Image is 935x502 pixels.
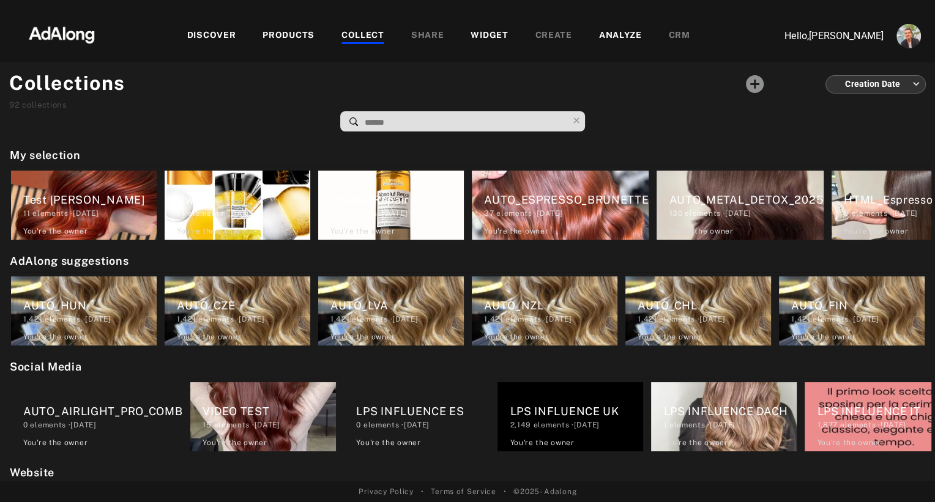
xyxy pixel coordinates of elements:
[330,331,395,342] div: You're the owner
[844,226,908,237] div: You're the owner
[203,421,211,429] span: 15
[10,147,931,163] h2: My selection
[510,403,643,419] div: LPS INFLUENCE UK
[23,421,28,429] span: 0
[356,437,420,448] div: You're the owner
[187,29,236,43] div: DISCOVER
[622,273,775,349] div: AUTO_CHL1,421 elements ·[DATE]You're the owner
[791,315,811,323] span: 1,421
[504,486,507,497] span: •
[8,15,116,52] img: 63233d7d88ed69de3c212112c67096b6.png
[330,226,395,237] div: You're the owner
[484,226,548,237] div: You're the owner
[484,314,617,325] div: elements · [DATE]
[638,315,657,323] span: 1,421
[893,21,924,51] button: Account settings
[599,29,642,43] div: ANALYZE
[484,208,649,219] div: elements · [DATE]
[411,29,444,43] div: SHARE
[669,226,733,237] div: You're the owner
[663,419,797,430] div: elements · [DATE]
[791,314,925,325] div: elements · [DATE]
[9,99,125,111] div: collections
[669,191,824,208] div: AUTO_METAL_DETOX_2025
[356,403,490,419] div: LPS INFLUENCE ES
[484,209,494,218] span: 37
[177,208,310,219] div: elements · [DATE]
[638,331,702,342] div: You're the owner
[161,273,314,349] div: AUTO_CZE1,421 elements ·[DATE]You're the owner
[341,29,384,43] div: COLLECT
[330,208,464,219] div: elements · [DATE]
[874,443,935,502] iframe: Chat Widget
[10,253,931,269] h2: AdAlong suggestions
[468,273,621,349] div: AUTO_NZL1,421 elements ·[DATE]You're the owner
[340,378,493,455] div: LPS INFLUENCE ES0 elements ·[DATE]You're the owner
[187,378,340,455] div: VIDEO TEST15 elements ·[DATE]You're the owner
[203,437,267,448] div: You're the owner
[23,314,157,325] div: elements · [DATE]
[510,419,643,430] div: elements · [DATE]
[669,29,690,43] div: CRM
[330,191,464,208] div: AbsolutRepair
[330,209,339,218] span: 15
[663,421,667,429] span: 1
[177,191,310,208] div: Own
[468,167,652,243] div: AUTO_ESPRESSO_BRUNETTE37 elements ·[DATE]You're the owner
[7,273,160,349] div: AUTO_HUN1,421 elements ·[DATE]You're the owner
[10,464,931,481] h2: Website
[513,486,576,497] span: © 2025 - Adalong
[315,273,467,349] div: AUTO_LVA1,421 elements ·[DATE]You're the owner
[775,273,928,349] div: AUTO_FIN1,421 elements ·[DATE]You're the owner
[10,358,931,375] h2: Social Media
[484,315,504,323] span: 1,421
[23,209,30,218] span: 11
[836,68,920,100] div: Creation Date
[177,315,196,323] span: 1,421
[510,421,531,429] span: 2,149
[330,297,464,314] div: AUTO_LVA
[653,167,827,243] div: AUTO_METAL_DETOX_2025130 elements ·[DATE]You're the owner
[23,208,157,219] div: elements · [DATE]
[791,331,855,342] div: You're the owner
[356,421,361,429] span: 0
[177,226,241,237] div: You're the owner
[484,331,548,342] div: You're the owner
[421,486,424,497] span: •
[23,297,157,314] div: AUTO_HUN
[844,209,849,218] span: 8
[23,331,88,342] div: You're the owner
[315,167,467,243] div: AbsolutRepair15 elements ·[DATE]You're the owner
[791,297,925,314] div: AUTO_FIN
[817,437,881,448] div: You're the owner
[647,378,800,455] div: LPS INFLUENCE DACH1 elements ·[DATE]You're the owner
[484,297,617,314] div: AUTO_NZL
[510,437,574,448] div: You're the owner
[9,100,20,109] span: 92
[739,68,770,100] button: Add a collecton
[23,437,88,448] div: You're the owner
[23,226,88,237] div: You're the owner
[23,315,43,323] span: 1,421
[330,314,464,325] div: elements · [DATE]
[669,208,824,219] div: elements · [DATE]
[203,403,336,419] div: VIDEO TEST
[263,29,315,43] div: PRODUCTS
[663,403,797,419] div: LPS INFLUENCE DACH
[161,167,314,243] div: Own14 elements ·[DATE]You're the owner
[330,315,350,323] span: 1,421
[761,29,884,43] p: Hello, [PERSON_NAME]
[663,437,728,448] div: You're the owner
[471,29,508,43] div: WIDGET
[359,486,414,497] a: Privacy Policy
[7,378,186,455] div: AUTO_AIRLIGHT_PRO_COMB0 elements ·[DATE]You're the owner
[177,314,310,325] div: elements · [DATE]
[431,486,496,497] a: Terms of Service
[817,421,838,429] span: 1,877
[177,297,310,314] div: AUTO_CZE
[484,191,649,208] div: AUTO_ESPRESSO_BRUNETTE
[23,191,157,208] div: Test [PERSON_NAME]
[177,209,185,218] span: 14
[494,378,647,455] div: LPS INFLUENCE UK2,149 elements ·[DATE]You're the owner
